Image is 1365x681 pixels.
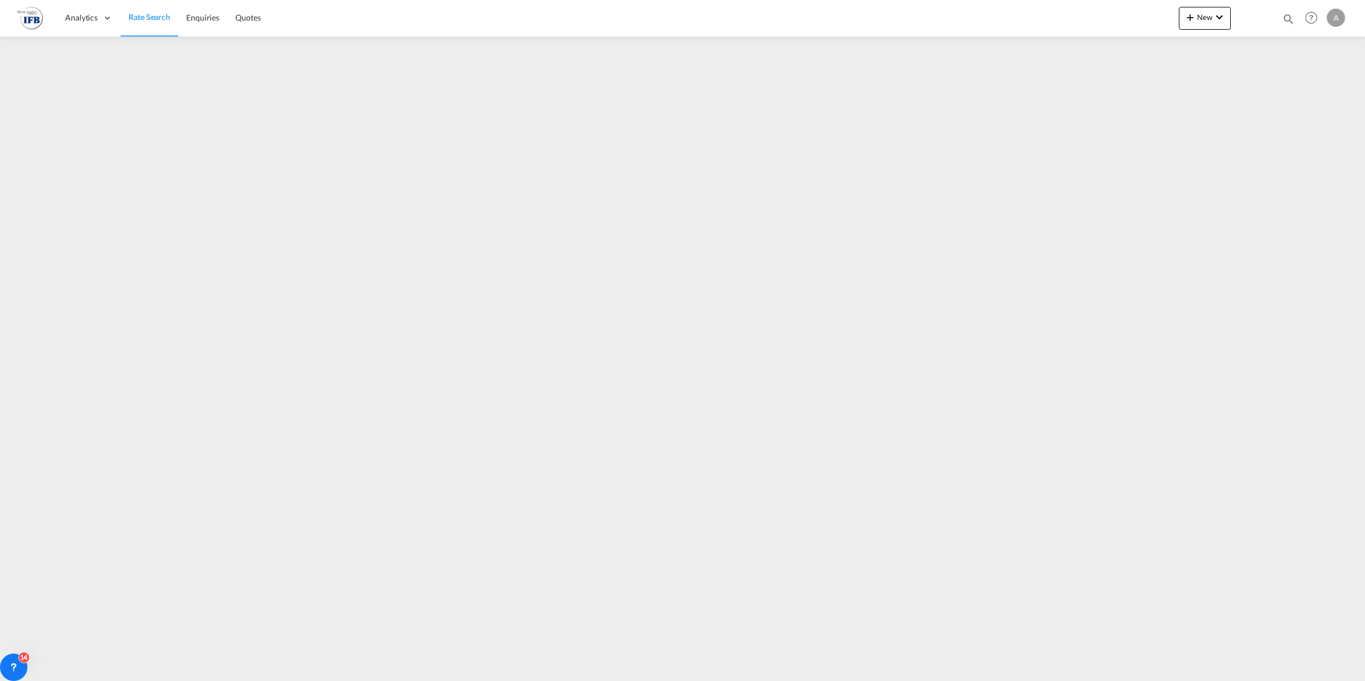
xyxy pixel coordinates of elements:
[129,12,170,22] span: Rate Search
[1302,8,1327,29] div: Help
[235,13,260,22] span: Quotes
[65,12,98,23] span: Analytics
[1183,13,1226,22] span: New
[1302,8,1321,27] span: Help
[1179,7,1231,30] button: icon-plus 400-fgNewicon-chevron-down
[1327,9,1345,27] div: A
[1183,10,1197,24] md-icon: icon-plus 400-fg
[1282,13,1295,25] md-icon: icon-magnify
[1282,13,1295,30] div: icon-magnify
[1213,10,1226,24] md-icon: icon-chevron-down
[17,5,43,31] img: de31bbe0256b11eebba44b54815f083d.png
[186,13,219,22] span: Enquiries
